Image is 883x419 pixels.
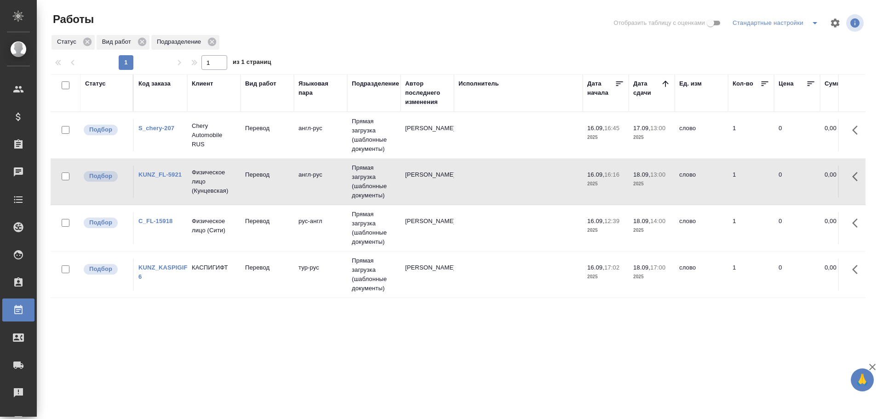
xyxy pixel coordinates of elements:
[846,14,866,32] span: Посмотреть информацию
[347,112,401,158] td: Прямая загрузка (шаблонные документы)
[192,121,236,149] p: Chery Automobile RUS
[138,264,193,280] a: KUNZ_KASPIGIFT-6
[604,171,619,178] p: 16:16
[233,57,271,70] span: из 1 страниц
[352,79,399,88] div: Подразделение
[604,125,619,132] p: 16:45
[650,218,665,224] p: 14:00
[851,368,874,391] button: 🙏
[633,218,650,224] p: 18.09,
[89,218,112,227] p: Подбор
[650,264,665,271] p: 17:00
[728,258,774,291] td: 1
[401,212,454,244] td: [PERSON_NAME]
[633,264,650,271] p: 18.09,
[192,263,236,272] p: КАСПИГИФТ
[192,217,236,235] p: Физическое лицо (Сити)
[604,218,619,224] p: 12:39
[854,370,870,390] span: 🙏
[847,166,869,188] button: Здесь прячутся важные кнопки
[774,166,820,198] td: 0
[298,79,343,98] div: Языковая пара
[587,171,604,178] p: 16.09,
[825,79,844,88] div: Сумма
[847,212,869,234] button: Здесь прячутся важные кнопки
[633,133,670,142] p: 2025
[587,272,624,281] p: 2025
[820,119,866,151] td: 0,00 ₽
[347,205,401,251] td: Прямая загрузка (шаблонные документы)
[675,258,728,291] td: слово
[587,179,624,189] p: 2025
[587,264,604,271] p: 16.09,
[192,79,213,88] div: Клиент
[650,171,665,178] p: 13:00
[633,171,650,178] p: 18.09,
[820,212,866,244] td: 0,00 ₽
[83,170,128,183] div: Можно подбирать исполнителей
[847,119,869,141] button: Здесь прячутся важные кнопки
[151,35,219,50] div: Подразделение
[633,272,670,281] p: 2025
[294,258,347,291] td: тур-рус
[138,171,182,178] a: KUNZ_FL-5921
[85,79,106,88] div: Статус
[728,166,774,198] td: 1
[405,79,449,107] div: Автор последнего изменения
[820,166,866,198] td: 0,00 ₽
[245,170,289,179] p: Перевод
[633,226,670,235] p: 2025
[820,258,866,291] td: 0,00 ₽
[847,258,869,281] button: Здесь прячутся важные кнопки
[675,166,728,198] td: слово
[587,79,615,98] div: Дата начала
[102,37,134,46] p: Вид работ
[83,263,128,276] div: Можно подбирать исполнителей
[401,119,454,151] td: [PERSON_NAME]
[245,79,276,88] div: Вид работ
[730,16,824,30] div: split button
[401,258,454,291] td: [PERSON_NAME]
[614,18,705,28] span: Отобразить таблицу с оценками
[633,79,661,98] div: Дата сдачи
[779,79,794,88] div: Цена
[650,125,665,132] p: 13:00
[633,179,670,189] p: 2025
[728,212,774,244] td: 1
[774,119,820,151] td: 0
[83,217,128,229] div: Можно подбирать исполнителей
[587,133,624,142] p: 2025
[97,35,149,50] div: Вид работ
[245,263,289,272] p: Перевод
[89,172,112,181] p: Подбор
[294,166,347,198] td: англ-рус
[245,217,289,226] p: Перевод
[138,125,174,132] a: S_chery-207
[138,218,172,224] a: C_FL-15918
[774,212,820,244] td: 0
[587,226,624,235] p: 2025
[89,264,112,274] p: Подбор
[675,212,728,244] td: слово
[733,79,753,88] div: Кол-во
[51,12,94,27] span: Работы
[245,124,289,133] p: Перевод
[347,159,401,205] td: Прямая загрузка (шаблонные документы)
[294,212,347,244] td: рус-англ
[52,35,95,50] div: Статус
[157,37,204,46] p: Подразделение
[587,218,604,224] p: 16.09,
[675,119,728,151] td: слово
[57,37,80,46] p: Статус
[192,168,236,195] p: Физическое лицо (Кунцевская)
[294,119,347,151] td: англ-рус
[459,79,499,88] div: Исполнитель
[774,258,820,291] td: 0
[633,125,650,132] p: 17.09,
[347,252,401,298] td: Прямая загрузка (шаблонные документы)
[679,79,702,88] div: Ед. изм
[824,12,846,34] span: Настроить таблицу
[604,264,619,271] p: 17:02
[728,119,774,151] td: 1
[89,125,112,134] p: Подбор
